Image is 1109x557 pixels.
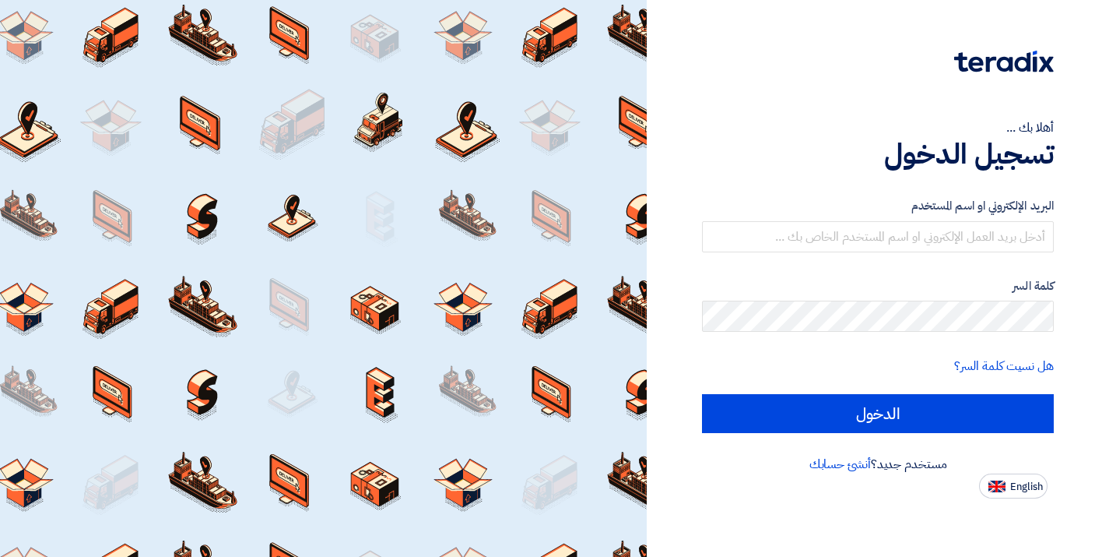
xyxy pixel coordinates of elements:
[702,221,1054,252] input: أدخل بريد العمل الإلكتروني او اسم المستخدم الخاص بك ...
[702,277,1054,295] label: كلمة السر
[954,357,1054,375] a: هل نسيت كلمة السر؟
[702,118,1054,137] div: أهلا بك ...
[954,51,1054,72] img: Teradix logo
[702,394,1054,433] input: الدخول
[988,481,1005,492] img: en-US.png
[1010,481,1043,492] span: English
[702,137,1054,171] h1: تسجيل الدخول
[702,455,1054,474] div: مستخدم جديد؟
[702,197,1054,215] label: البريد الإلكتروني او اسم المستخدم
[809,455,871,474] a: أنشئ حسابك
[979,474,1048,499] button: English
